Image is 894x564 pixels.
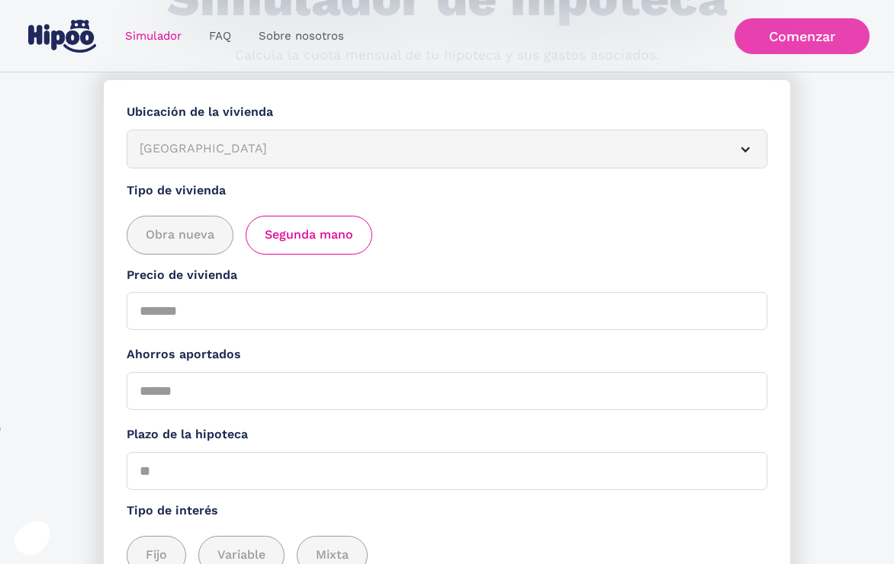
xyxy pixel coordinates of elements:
[127,266,767,285] label: Precio de vivienda
[127,130,767,168] article: [GEOGRAPHIC_DATA]
[24,14,99,59] a: home
[195,21,245,51] a: FAQ
[111,21,195,51] a: Simulador
[127,425,767,444] label: Plazo de la hipoteca
[127,103,767,122] label: Ubicación de la vivienda
[140,139,718,159] div: [GEOGRAPHIC_DATA]
[265,226,353,245] span: Segunda mano
[146,226,214,245] span: Obra nueva
[245,21,358,51] a: Sobre nosotros
[127,181,767,200] label: Tipo de vivienda
[127,216,767,255] div: add_description_here
[127,502,767,521] label: Tipo de interés
[127,345,767,364] label: Ahorros aportados
[735,18,870,54] a: Comenzar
